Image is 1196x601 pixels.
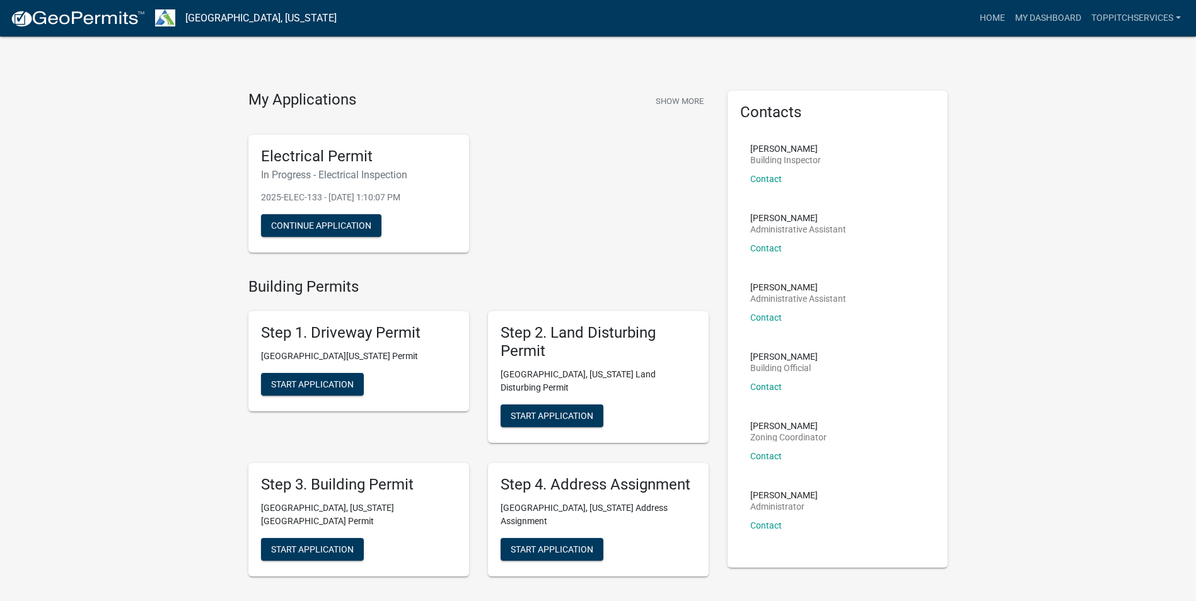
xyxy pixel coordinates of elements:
[750,363,818,372] p: Building Official
[248,278,709,296] h4: Building Permits
[740,103,936,122] h5: Contacts
[501,404,603,427] button: Start Application
[261,538,364,561] button: Start Application
[155,9,175,26] img: Troup County, Georgia
[975,6,1010,30] a: Home
[750,502,818,511] p: Administrator
[750,156,821,164] p: Building Inspector
[1010,6,1086,30] a: My Dashboard
[750,451,782,461] a: Contact
[501,368,696,394] p: [GEOGRAPHIC_DATA], [US_STATE] Land Disturbing Permit
[261,373,364,396] button: Start Application
[750,243,782,253] a: Contact
[261,324,456,342] h5: Step 1. Driveway Permit
[651,91,709,112] button: Show More
[261,214,381,237] button: Continue Application
[261,501,456,528] p: [GEOGRAPHIC_DATA], [US_STATE][GEOGRAPHIC_DATA] Permit
[261,476,456,494] h5: Step 3. Building Permit
[750,520,782,530] a: Contact
[501,324,696,360] h5: Step 2. Land Disturbing Permit
[261,191,456,204] p: 2025-ELEC-133 - [DATE] 1:10:07 PM
[185,8,337,29] a: [GEOGRAPHIC_DATA], [US_STATE]
[750,433,827,442] p: Zoning Coordinator
[750,312,782,323] a: Contact
[501,476,696,494] h5: Step 4. Address Assignment
[750,214,846,222] p: [PERSON_NAME]
[248,91,356,110] h4: My Applications
[750,174,782,184] a: Contact
[750,421,827,430] p: [PERSON_NAME]
[271,544,354,554] span: Start Application
[511,410,593,420] span: Start Application
[261,169,456,181] h6: In Progress - Electrical Inspection
[271,379,354,389] span: Start Application
[750,294,846,303] p: Administrative Assistant
[750,382,782,392] a: Contact
[261,350,456,363] p: [GEOGRAPHIC_DATA][US_STATE] Permit
[750,352,818,361] p: [PERSON_NAME]
[750,144,821,153] p: [PERSON_NAME]
[261,147,456,166] h5: Electrical Permit
[511,544,593,554] span: Start Application
[1086,6,1186,30] a: TopPitchServices
[501,501,696,528] p: [GEOGRAPHIC_DATA], [US_STATE] Address Assignment
[750,283,846,292] p: [PERSON_NAME]
[501,538,603,561] button: Start Application
[750,225,846,234] p: Administrative Assistant
[750,491,818,500] p: [PERSON_NAME]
